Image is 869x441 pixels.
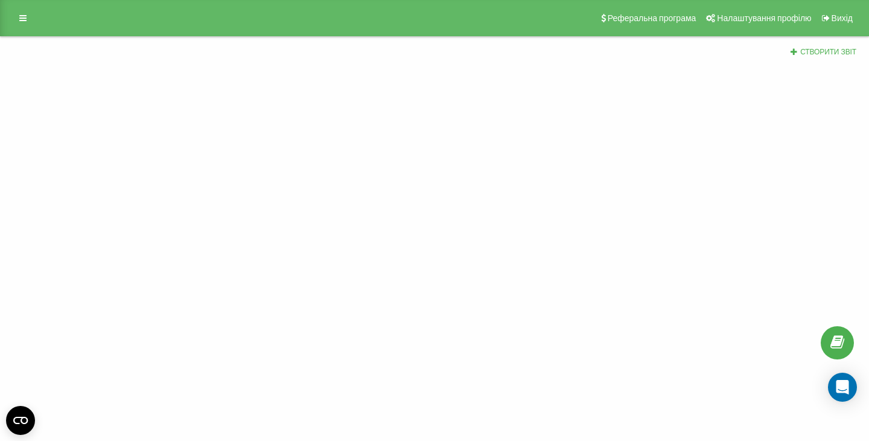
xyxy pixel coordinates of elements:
[608,13,696,23] span: Реферальна програма
[790,48,798,55] i: Створити звіт
[786,47,860,57] button: Створити звіт
[832,13,853,23] span: Вихід
[828,373,857,402] div: Open Intercom Messenger
[717,13,811,23] span: Налаштування профілю
[6,406,35,435] button: Open CMP widget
